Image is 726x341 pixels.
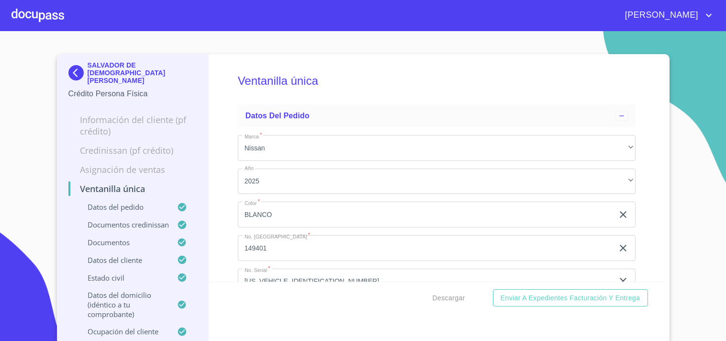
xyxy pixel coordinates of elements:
span: Descargar [433,292,465,304]
div: 2025 [238,169,636,194]
h5: Ventanilla única [238,61,636,101]
span: [PERSON_NAME] [618,8,703,23]
p: Credinissan (PF crédito) [68,145,197,156]
div: Nissan [238,135,636,161]
p: Ocupación del Cliente [68,327,178,336]
div: Datos del pedido [238,104,636,127]
div: SALVADOR DE [DEMOGRAPHIC_DATA][PERSON_NAME] [68,61,197,88]
p: Crédito Persona Física [68,88,197,100]
p: Ventanilla única [68,183,197,194]
p: Documentos [68,238,178,247]
p: Datos del cliente [68,255,178,265]
button: Descargar [429,289,469,307]
span: Datos del pedido [246,112,310,120]
span: Enviar a Expedientes Facturación y Entrega [501,292,640,304]
p: Estado civil [68,273,178,283]
p: Información del cliente (PF crédito) [68,114,197,137]
p: Datos del pedido [68,202,178,212]
p: Asignación de Ventas [68,164,197,175]
button: clear input [617,242,629,254]
img: Docupass spot blue [68,65,88,80]
p: Documentos CrediNissan [68,220,178,229]
button: Enviar a Expedientes Facturación y Entrega [493,289,648,307]
button: clear input [617,209,629,220]
button: clear input [617,275,629,287]
p: SALVADOR DE [DEMOGRAPHIC_DATA][PERSON_NAME] [88,61,197,84]
p: Datos del domicilio (idéntico a tu comprobante) [68,290,178,319]
button: account of current user [618,8,715,23]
